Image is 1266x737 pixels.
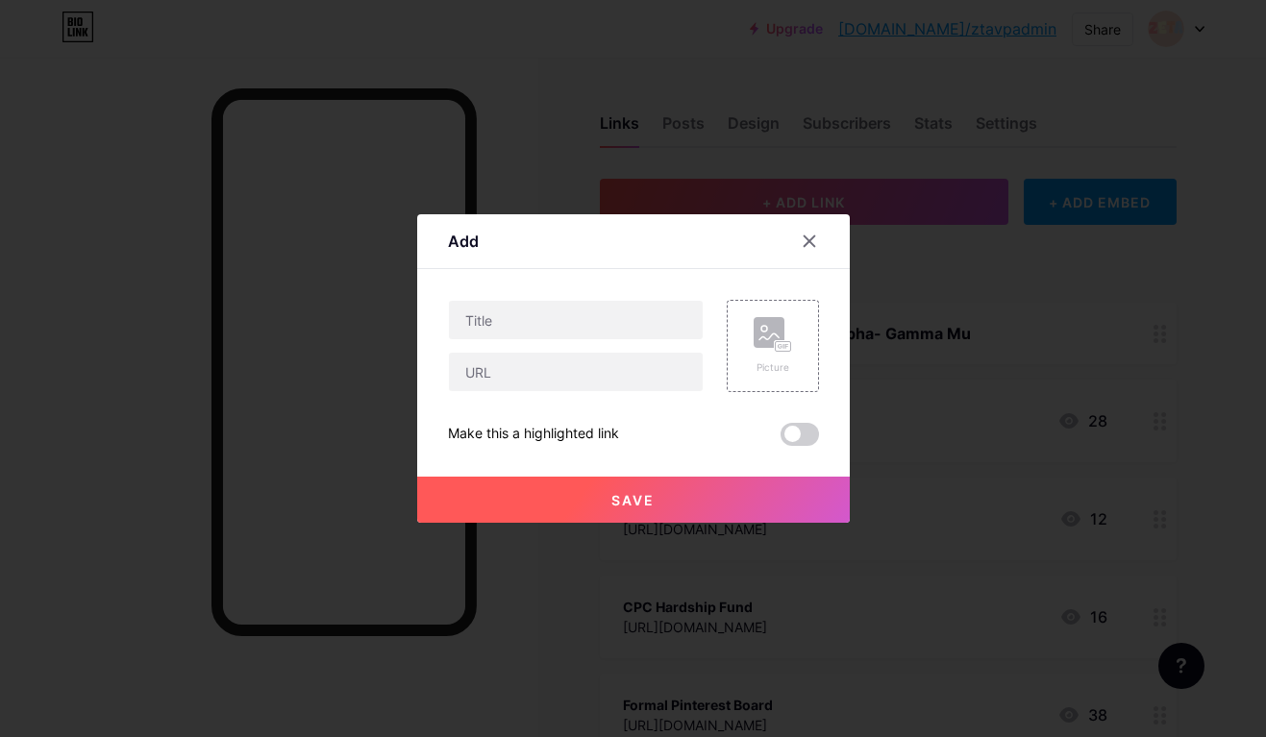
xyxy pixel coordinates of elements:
div: Make this a highlighted link [448,423,619,446]
div: Picture [754,360,792,375]
input: URL [449,353,703,391]
div: Add [448,230,479,253]
input: Title [449,301,703,339]
button: Save [417,477,850,523]
span: Save [611,492,655,508]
